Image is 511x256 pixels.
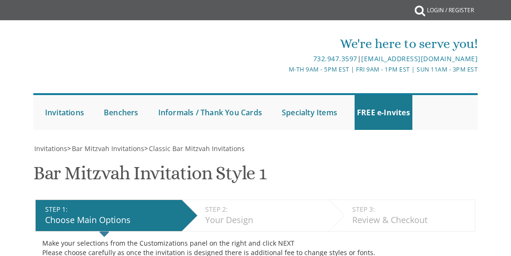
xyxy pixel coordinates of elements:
span: Classic Bar Mitzvah Invitations [149,144,245,153]
div: | [182,53,478,64]
a: Invitations [43,95,86,130]
h1: Bar Mitzvah Invitation Style 1 [33,163,266,191]
a: Informals / Thank You Cards [156,95,264,130]
div: STEP 1: [45,205,177,214]
span: Invitations [34,144,67,153]
a: Specialty Items [279,95,340,130]
a: Classic Bar Mitzvah Invitations [148,144,245,153]
a: 732.947.3597 [313,54,357,63]
div: STEP 3: [352,205,470,214]
a: FREE e-Invites [355,95,412,130]
a: Invitations [33,144,67,153]
a: Benchers [101,95,141,130]
div: Choose Main Options [45,214,177,226]
div: M-Th 9am - 5pm EST | Fri 9am - 1pm EST | Sun 11am - 3pm EST [182,64,478,74]
span: Bar Mitzvah Invitations [72,144,144,153]
div: We're here to serve you! [182,34,478,53]
span: > [144,144,245,153]
div: Review & Checkout [352,214,470,226]
div: Your Design [205,214,324,226]
a: [EMAIL_ADDRESS][DOMAIN_NAME] [361,54,478,63]
span: > [67,144,144,153]
a: Bar Mitzvah Invitations [71,144,144,153]
div: STEP 2: [205,205,324,214]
